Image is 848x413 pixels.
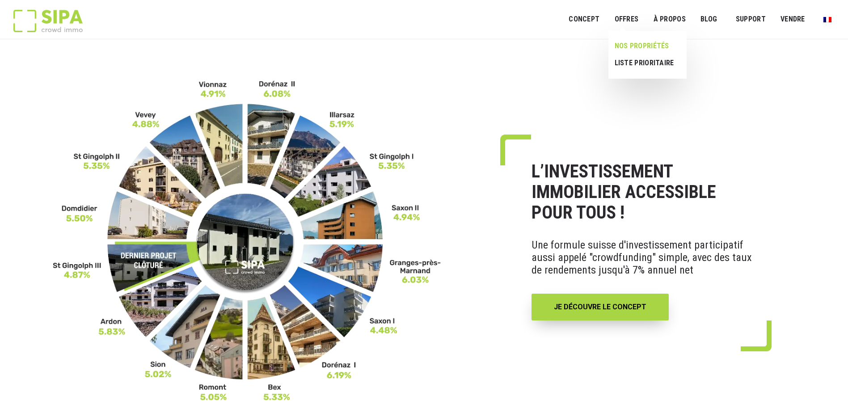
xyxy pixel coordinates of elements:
[687,277,848,413] div: Widget de chat
[823,17,831,22] img: Français
[647,9,692,29] a: À PROPOS
[608,38,679,55] a: NOS PROPRIÉTÉS
[532,161,752,223] h1: L’INVESTISSEMENT IMMOBILIER ACCESSIBLE POUR TOUS !
[608,9,644,29] a: OFFRES
[532,232,752,283] p: Une formule suisse d'investissement participatif aussi appelé "crowdfunding" simple, avec des tau...
[53,80,442,402] img: FR-_3__11zon
[563,9,605,29] a: Concept
[687,277,848,413] iframe: Chat Widget
[818,11,837,28] a: Passer à
[775,9,811,29] a: VENDRE
[532,294,669,320] a: JE DÉCOUVRE LE CONCEPT
[569,8,835,30] nav: Menu principal
[730,9,772,29] a: SUPPORT
[608,55,679,72] a: LISTE PRIORITAIRE
[695,9,723,29] a: Blog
